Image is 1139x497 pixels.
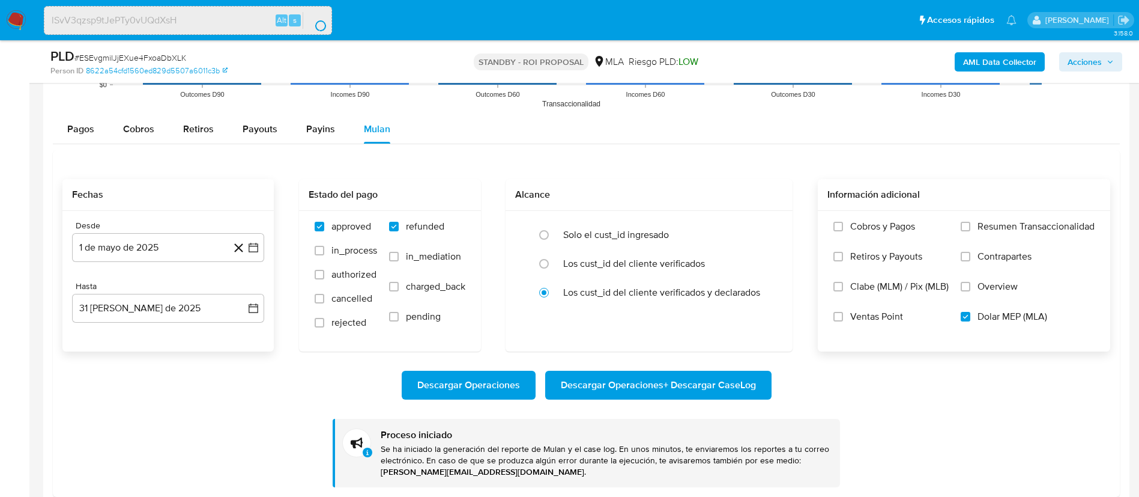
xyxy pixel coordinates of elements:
span: # ESEvgmilJjEXue4FxoaDbXLK [74,52,186,64]
a: 8622a54cfd1560ed829d5507a6011c3b [86,66,228,76]
button: AML Data Collector [955,52,1045,72]
span: LOW [678,55,698,69]
span: Riesgo PLD: [629,55,698,69]
span: s [293,14,297,26]
span: Accesos rápidos [927,14,994,26]
b: Person ID [50,66,83,76]
button: Acciones [1059,52,1122,72]
b: PLD [50,46,74,66]
span: Acciones [1068,52,1102,72]
a: Notificaciones [1006,15,1017,25]
span: Alt [277,14,286,26]
a: Salir [1117,14,1130,26]
b: AML Data Collector [963,52,1036,72]
p: STANDBY - ROI PROPOSAL [474,53,588,70]
input: Buscar usuario o caso... [44,13,331,28]
div: MLA [593,55,624,69]
span: 3.158.0 [1114,28,1133,38]
p: micaela.pliatskas@mercadolibre.com [1045,14,1113,26]
button: search-icon [303,12,327,29]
